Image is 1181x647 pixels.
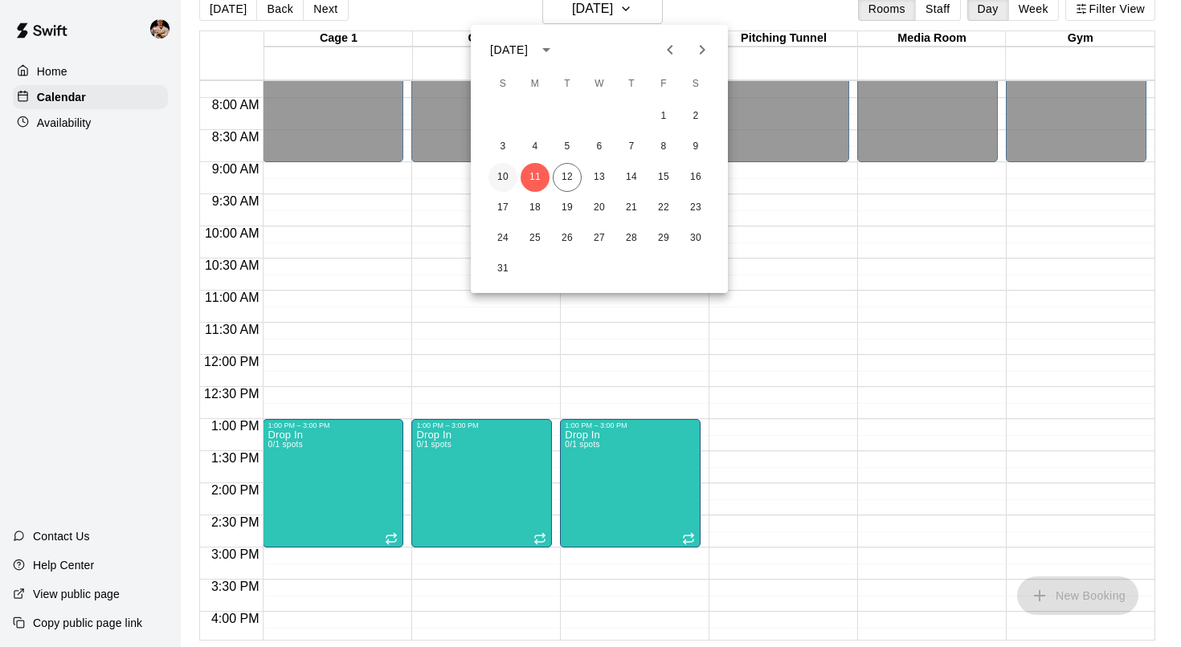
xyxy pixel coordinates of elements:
button: 5 [553,132,582,161]
button: calendar view is open, switch to year view [533,36,560,63]
button: 14 [617,163,646,192]
button: 27 [585,224,614,253]
span: Monday [521,68,550,100]
button: 20 [585,193,614,222]
span: Tuesday [553,68,582,100]
button: 4 [521,132,550,161]
span: Saturday [681,68,710,100]
button: Previous month [654,34,686,66]
button: 1 [649,102,678,131]
button: Next month [686,34,718,66]
button: 23 [681,193,710,222]
span: Sunday [488,68,517,100]
button: 17 [488,193,517,222]
div: [DATE] [490,42,528,59]
button: 16 [681,163,710,192]
button: 26 [553,224,582,253]
button: 11 [521,163,550,192]
button: 24 [488,224,517,253]
span: Thursday [617,68,646,100]
button: 29 [649,224,678,253]
button: 9 [681,132,710,161]
button: 6 [585,132,614,161]
button: 30 [681,224,710,253]
span: Wednesday [585,68,614,100]
button: 18 [521,193,550,222]
button: 12 [553,163,582,192]
button: 19 [553,193,582,222]
button: 28 [617,224,646,253]
button: 25 [521,224,550,253]
button: 10 [488,163,517,192]
button: 15 [649,163,678,192]
button: 22 [649,193,678,222]
button: 31 [488,254,517,283]
button: 7 [617,132,646,161]
span: Friday [649,68,678,100]
button: 3 [488,132,517,161]
button: 8 [649,132,678,161]
button: 13 [585,163,614,192]
button: 2 [681,102,710,131]
button: 21 [617,193,646,222]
